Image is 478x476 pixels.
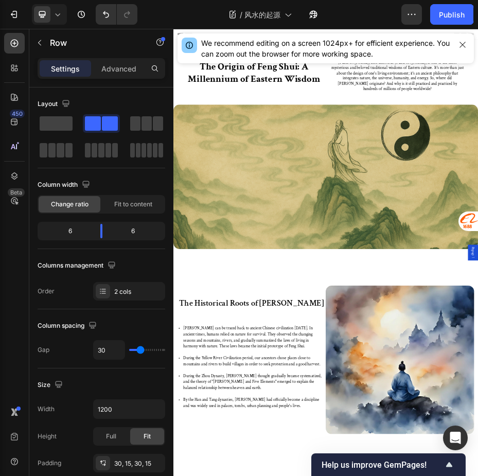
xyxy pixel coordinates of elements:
[10,110,25,118] div: 450
[94,341,125,359] input: Auto
[114,459,163,468] div: 30, 15, 30, 15
[101,63,136,74] p: Advanced
[38,259,118,273] div: Columns management
[240,9,242,20] span: /
[439,9,465,20] div: Publish
[111,224,163,238] div: 6
[173,29,478,476] iframe: Design area
[322,460,443,470] span: Help us improve GemPages!
[96,4,137,25] div: Undo/Redo
[114,200,152,209] span: Fit to content
[51,200,88,209] span: Change ratio
[50,37,137,49] p: Row
[38,459,61,468] div: Padding
[106,432,116,441] span: Full
[51,63,80,74] p: Settings
[144,432,151,441] span: Fit
[38,319,99,333] div: Column spacing
[322,459,455,471] button: Show survey - Help us improve GemPages!
[38,178,92,192] div: Column width
[38,97,72,111] div: Layout
[201,38,451,59] div: We recommend editing on a screen 1024px+ for efficient experience. You can zoom out the browser f...
[38,432,57,441] div: Height
[38,345,49,355] div: Gap
[94,400,165,418] input: Auto
[38,378,65,392] div: Size
[443,426,468,450] div: Open Intercom Messenger
[8,188,25,197] div: Beta
[38,404,55,414] div: Width
[430,4,473,25] button: Publish
[40,224,92,238] div: 6
[244,9,280,20] span: 风水的起源
[38,287,55,296] div: Order
[114,287,163,296] div: 2 cols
